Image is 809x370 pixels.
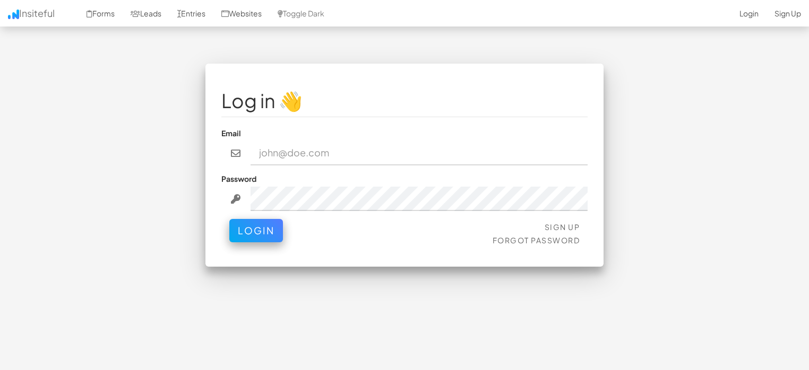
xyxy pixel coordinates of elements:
label: Password [221,173,256,184]
a: Sign Up [545,222,580,232]
label: Email [221,128,241,138]
a: Forgot Password [493,235,580,245]
img: icon.png [8,10,19,19]
input: john@doe.com [251,141,588,165]
h1: Log in 👋 [221,90,588,111]
button: Login [229,219,283,242]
